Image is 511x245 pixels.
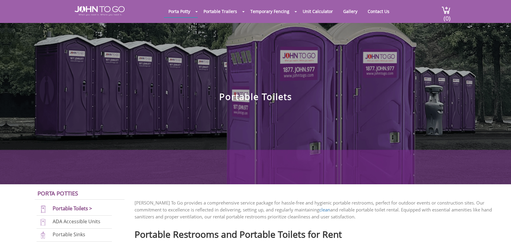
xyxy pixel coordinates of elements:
[298,5,337,17] a: Unit Calculator
[487,221,511,245] button: Live Chat
[135,199,502,220] p: [PERSON_NAME] To Go provides a comprehensive service package for hassle-free and hygienic portabl...
[363,5,394,17] a: Contact Us
[53,218,100,225] a: ADA Accessible Units
[199,5,242,17] a: Portable Trailers
[53,231,85,238] a: Portable Sinks
[37,205,50,213] img: portable-toilets-new.png
[37,218,50,226] img: ADA-units-new.png
[37,231,50,239] img: portable-sinks-new.png
[135,226,502,239] h2: Portable Restrooms and Portable Toilets for Rent
[339,5,362,17] a: Gallery
[53,205,92,212] a: Portable Toilets >
[319,207,330,213] a: clean
[246,5,294,17] a: Temporary Fencing
[164,5,195,17] a: Porta Potty
[75,6,125,16] img: JOHN to go
[443,9,451,22] span: (0)
[441,6,451,14] img: cart a
[37,189,78,197] a: Porta Potties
